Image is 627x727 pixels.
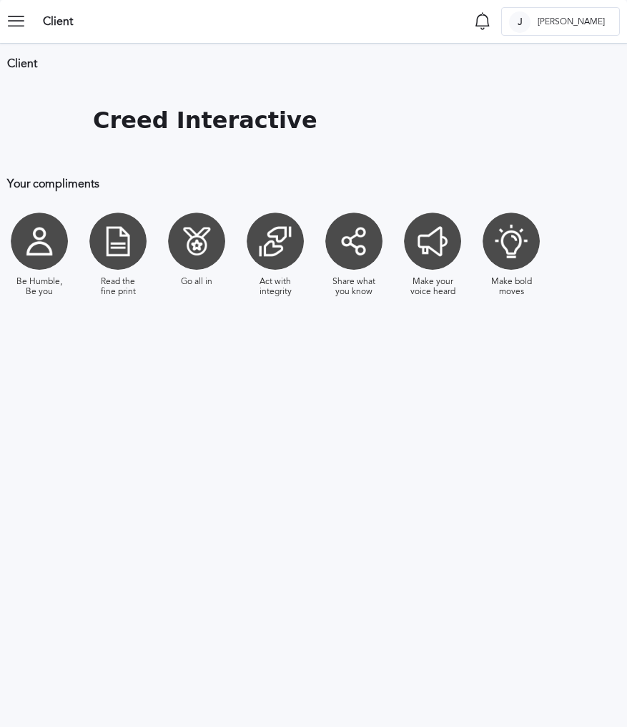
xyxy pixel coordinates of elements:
div: J [509,11,530,33]
div: Make your voice heard [408,277,458,297]
div: Share what you know [329,277,379,297]
button: J[PERSON_NAME] [501,7,620,36]
span: [PERSON_NAME] [530,17,612,27]
div: Read the fine print [93,277,143,297]
h1: Creed Interactive [93,107,317,134]
div: Act with integrity [250,277,300,297]
h3: Your compliments [7,177,620,190]
div: Go all in [181,277,212,287]
h3: Client [7,57,620,70]
div: Make bold moves [486,277,536,297]
div: Be Humble, Be you [14,277,64,297]
h3: Client [43,15,73,28]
